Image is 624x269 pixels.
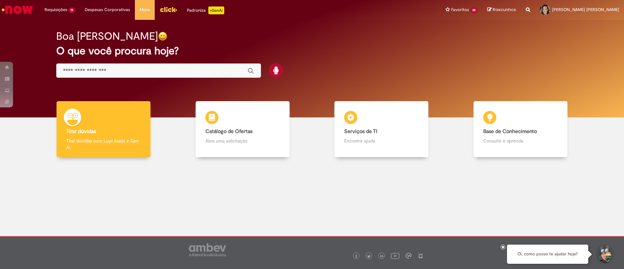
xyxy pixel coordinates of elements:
[487,7,516,13] a: Rascunhos
[205,128,253,135] b: Catálogo de Ofertas
[69,7,75,13] span: 19
[187,7,224,14] div: Padroniza
[355,255,358,258] img: logo_footer_facebook.png
[344,138,419,144] p: Encontre ajuda
[160,5,177,14] img: click_logo_yellow_360x200.png
[344,128,377,135] b: Serviços de TI
[595,245,614,264] button: Iniciar Conversa de Suporte
[208,7,224,14] p: +GenAi
[45,7,67,13] span: Requisições
[380,254,383,258] img: logo_footer_linkedin.png
[451,101,590,157] a: Base de Conhecimento Consulte e aprenda
[34,101,173,157] a: Tirar dúvidas Tirar dúvidas com Lupi Assist e Gen Ai
[158,32,167,41] img: happy-face.png
[391,251,399,260] img: logo_footer_youtube.png
[56,31,158,42] h2: Boa [PERSON_NAME]
[451,7,469,13] span: Favoritos
[470,7,477,13] span: 38
[367,255,370,258] img: logo_footer_twitter.png
[483,138,558,144] p: Consulte e aprenda
[66,128,96,135] b: Tirar dúvidas
[1,3,34,16] img: ServiceNow
[85,7,130,13] span: Despesas Corporativas
[493,7,516,13] span: Rascunhos
[189,243,226,256] img: logo_footer_ambev_rotulo_gray.png
[205,138,280,144] p: Abra uma solicitação
[312,101,451,157] a: Serviços de TI Encontre ajuda
[418,253,423,259] img: logo_footer_naosei.png
[66,138,141,151] p: Tirar dúvidas com Lupi Assist e Gen Ai
[552,7,619,12] span: [PERSON_NAME] [PERSON_NAME]
[56,45,568,57] h2: O que você procura hoje?
[483,128,537,135] b: Base de Conhecimento
[507,245,588,264] div: Oi, como posso te ajudar hoje?
[140,7,150,13] span: More
[173,101,312,157] a: Catálogo de Ofertas Abra uma solicitação
[406,253,411,259] img: logo_footer_workplace.png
